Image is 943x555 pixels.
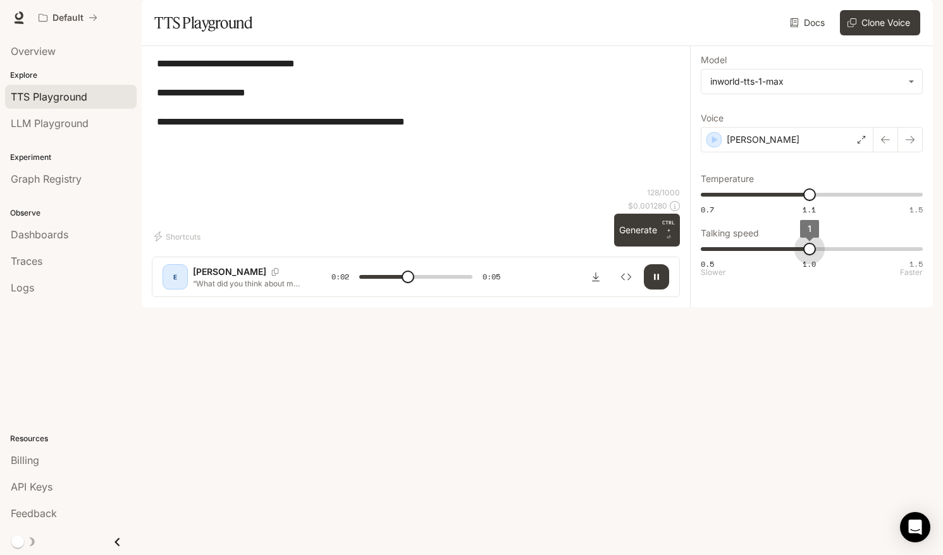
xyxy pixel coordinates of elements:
p: Temperature [701,174,754,183]
span: 1.1 [803,204,816,215]
span: 0:05 [483,271,500,283]
button: Shortcuts [152,226,206,247]
div: inworld-tts-1-max [710,75,902,88]
p: CTRL + [662,219,675,234]
span: 1.0 [803,259,816,269]
p: Voice [701,114,724,123]
span: 0:02 [331,271,349,283]
a: Docs [787,10,830,35]
p: [PERSON_NAME] [193,265,266,278]
button: Clone Voice [840,10,920,35]
p: ⏎ [662,219,675,241]
span: 0.7 [701,204,714,215]
p: Slower [701,269,726,276]
p: Model [701,56,727,64]
button: All workspaces [33,5,103,30]
span: 1.5 [909,259,923,269]
p: “What did you think about my note?” "Sure, what about you?" “you're good a looking guy...do you t... [193,278,301,289]
div: Open Intercom Messenger [900,512,930,542]
span: 0.5 [701,259,714,269]
div: inworld-tts-1-max [701,70,922,94]
button: Download audio [583,264,608,290]
button: Copy Voice ID [266,268,284,276]
p: Default [52,13,83,23]
button: Inspect [613,264,639,290]
span: 1.5 [909,204,923,215]
div: E [165,267,185,287]
p: Talking speed [701,229,759,238]
button: GenerateCTRL +⏎ [614,214,680,247]
span: 1 [808,223,811,234]
p: [PERSON_NAME] [727,133,799,146]
h1: TTS Playground [154,10,252,35]
p: Faster [900,269,923,276]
